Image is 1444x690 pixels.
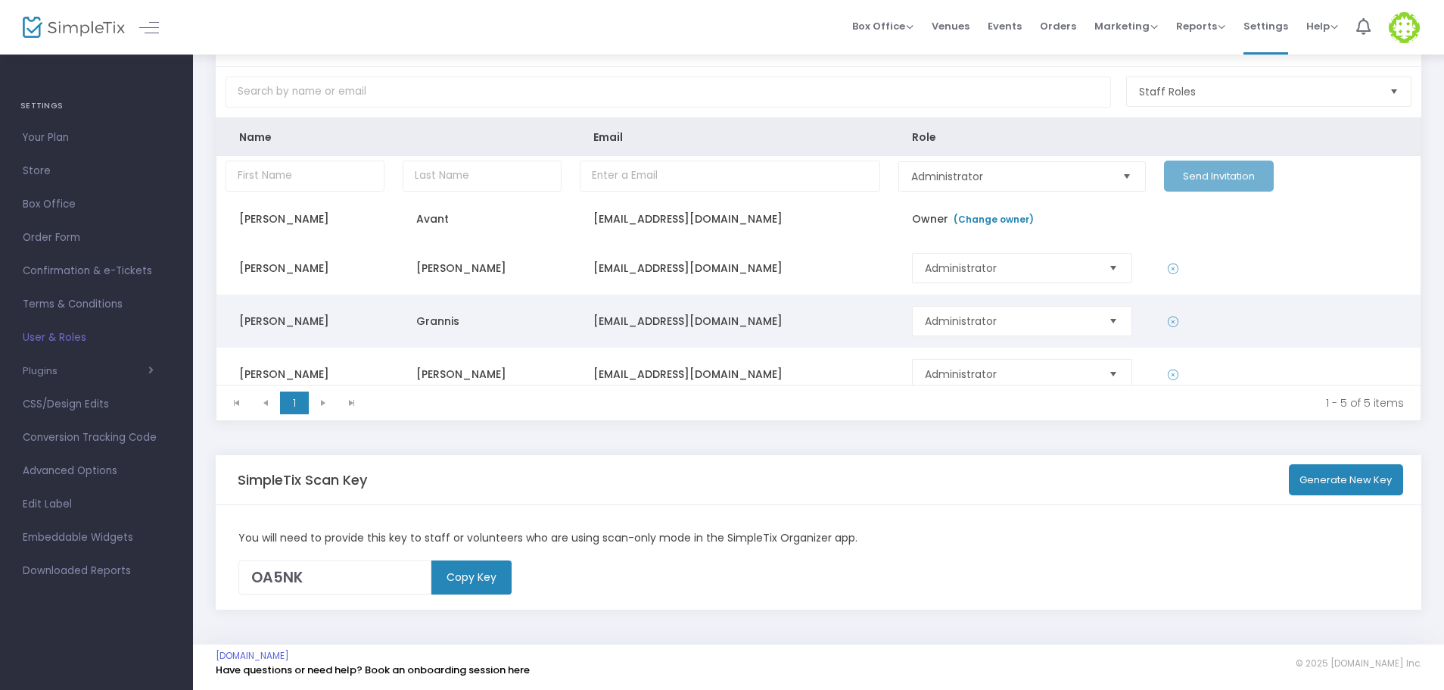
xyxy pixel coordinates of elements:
[852,19,913,33] span: Box Office
[23,195,170,214] span: Box Office
[216,295,394,348] td: [PERSON_NAME]
[431,560,512,595] m-button: Copy Key
[216,118,1421,385] div: Data table
[912,211,1038,226] span: Owner
[23,161,170,181] span: Store
[226,76,1111,108] input: Search by name or email
[216,196,394,242] td: [PERSON_NAME]
[280,392,309,414] span: Page 1
[1103,254,1124,283] button: Select
[23,328,170,348] span: User & Roles
[952,213,1034,226] a: (Change owner)
[394,295,571,348] td: Grannis
[1383,77,1405,106] button: Select
[1040,7,1076,45] span: Orders
[925,261,1094,276] span: Administrator
[1296,657,1421,670] span: © 2025 [DOMAIN_NAME] Inc.
[23,461,170,481] span: Advanced Options
[571,242,889,295] td: [EMAIL_ADDRESS][DOMAIN_NAME]
[1176,19,1225,33] span: Reports
[238,472,367,489] h5: SimpleTix Scan Key
[1289,464,1404,495] button: Generate New Key
[1103,307,1124,336] button: Select
[1094,19,1158,33] span: Marketing
[932,7,969,45] span: Venues
[1243,7,1288,45] span: Settings
[216,650,289,662] a: [DOMAIN_NAME]
[23,395,170,414] span: CSS/Design Edits
[403,161,562,192] input: Last Name
[216,348,394,401] td: [PERSON_NAME]
[1306,19,1338,33] span: Help
[216,242,394,295] td: [PERSON_NAME]
[1139,84,1377,99] span: Staff Roles
[571,196,889,242] td: [EMAIL_ADDRESS][DOMAIN_NAME]
[23,528,170,548] span: Embeddable Widgets
[1103,360,1124,389] button: Select
[1116,162,1137,191] button: Select
[23,228,170,248] span: Order Form
[23,295,170,314] span: Terms & Conditions
[925,367,1094,382] span: Administrator
[23,428,170,448] span: Conversion Tracking Code
[394,196,571,242] td: Avant
[925,314,1094,329] span: Administrator
[23,128,170,148] span: Your Plan
[571,295,889,348] td: [EMAIL_ADDRESS][DOMAIN_NAME]
[394,348,571,401] td: [PERSON_NAME]
[20,91,173,121] h4: SETTINGS
[377,395,1404,411] kendo-pager-info: 1 - 5 of 5 items
[988,7,1022,45] span: Events
[23,365,154,377] button: Plugins
[580,161,880,192] input: Enter a Email
[23,261,170,281] span: Confirmation & e-Tickets
[889,118,1155,156] th: Role
[571,348,889,401] td: [EMAIL_ADDRESS][DOMAIN_NAME]
[911,169,1108,184] span: Administrator
[394,242,571,295] td: [PERSON_NAME]
[216,663,530,677] a: Have questions or need help? Book an onboarding session here
[231,530,1407,546] div: You will need to provide this key to staff or volunteers who are using scan-only mode in the Simp...
[23,561,170,581] span: Downloaded Reports
[226,161,384,192] input: First Name
[216,118,394,156] th: Name
[571,118,889,156] th: Email
[23,495,170,514] span: Edit Label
